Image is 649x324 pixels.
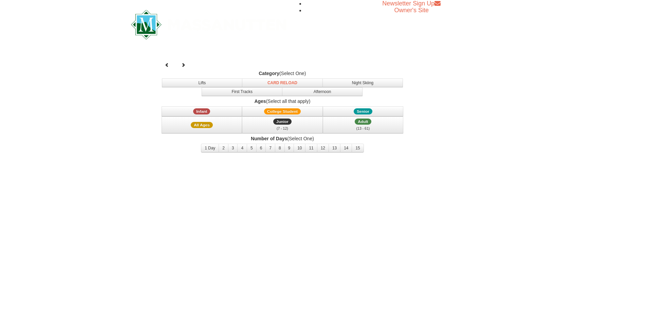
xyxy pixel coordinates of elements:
[340,144,352,152] button: 14
[329,144,340,152] button: 13
[247,144,257,152] button: 5
[264,108,301,114] span: College Student
[202,87,282,96] button: First Tracks
[237,144,247,152] button: 4
[242,116,323,133] button: Junior (7 - 12)
[246,125,318,132] div: (7 - 12)
[228,144,238,152] button: 3
[354,108,372,114] span: Senior
[322,78,403,87] button: Night Skiing
[219,144,228,152] button: 2
[317,144,329,152] button: 12
[254,98,266,104] strong: Ages
[160,98,405,105] label: (Select all that apply)
[265,144,275,152] button: 7
[191,122,213,128] span: All Ages
[305,144,317,152] button: 11
[275,144,285,152] button: 8
[162,116,242,133] button: All Ages
[327,125,399,132] div: (13 - 61)
[282,87,363,96] button: Afternoon
[273,119,292,125] span: Junior
[193,108,210,114] span: Infant
[284,144,294,152] button: 9
[323,106,404,116] button: Senior
[294,144,305,152] button: 10
[251,136,287,141] strong: Number of Days
[256,144,266,152] button: 6
[201,144,219,152] button: 1 Day
[162,106,242,116] button: Infant
[259,71,279,76] strong: Category
[242,78,323,87] button: Card Reload
[162,78,243,87] button: Lifts
[323,116,404,133] button: Adult (13 - 61)
[394,7,429,14] a: Owner's Site
[131,16,286,32] a: Massanutten Resort
[355,119,371,125] span: Adult
[160,135,405,142] label: (Select One)
[242,106,323,116] button: College Student
[131,10,286,39] img: Massanutten Resort Logo
[160,70,405,77] label: (Select One)
[352,144,364,152] button: 15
